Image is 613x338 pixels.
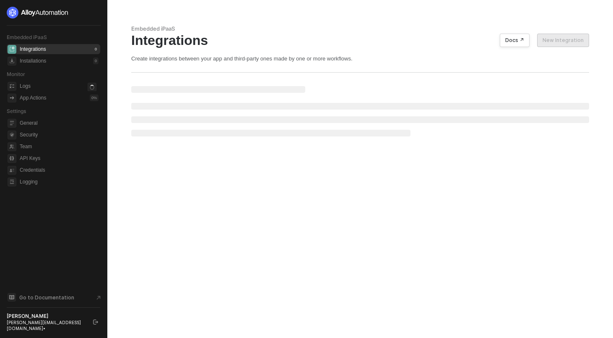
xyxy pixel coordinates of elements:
[505,37,524,44] div: Docs ↗
[8,293,16,301] span: documentation
[8,142,16,151] span: team
[7,7,69,18] img: logo
[131,32,589,48] div: Integrations
[20,83,31,90] div: Logs
[20,165,99,175] span: Credentials
[20,141,99,152] span: Team
[93,58,99,64] div: 0
[8,94,16,102] span: icon-app-actions
[19,294,74,301] span: Go to Documentation
[20,130,99,140] span: Security
[20,94,46,102] div: App Actions
[7,313,86,320] div: [PERSON_NAME]
[8,82,16,91] span: icon-logs
[20,177,99,187] span: Logging
[500,34,530,47] button: Docs ↗
[8,45,16,54] span: integrations
[131,25,589,32] div: Embedded iPaaS
[90,94,99,101] div: 0 %
[20,58,46,65] div: Installations
[8,57,16,66] span: installations
[20,153,99,163] span: API Keys
[8,119,16,128] span: general
[20,46,46,53] div: Integrations
[88,83,96,92] span: icon-loader
[8,166,16,175] span: credentials
[7,7,100,18] a: logo
[20,118,99,128] span: General
[7,292,101,302] a: Knowledge Base
[8,178,16,186] span: logging
[131,55,589,62] div: Create integrations between your app and third-party ones made by one or more workflows.
[8,131,16,139] span: security
[93,46,99,52] div: 0
[7,320,86,331] div: [PERSON_NAME][EMAIL_ADDRESS][DOMAIN_NAME] •
[8,154,16,163] span: api-key
[7,34,47,40] span: Embedded iPaaS
[93,320,98,325] span: logout
[7,108,26,114] span: Settings
[94,293,103,302] span: document-arrow
[7,71,25,77] span: Monitor
[537,34,589,47] button: New Integration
